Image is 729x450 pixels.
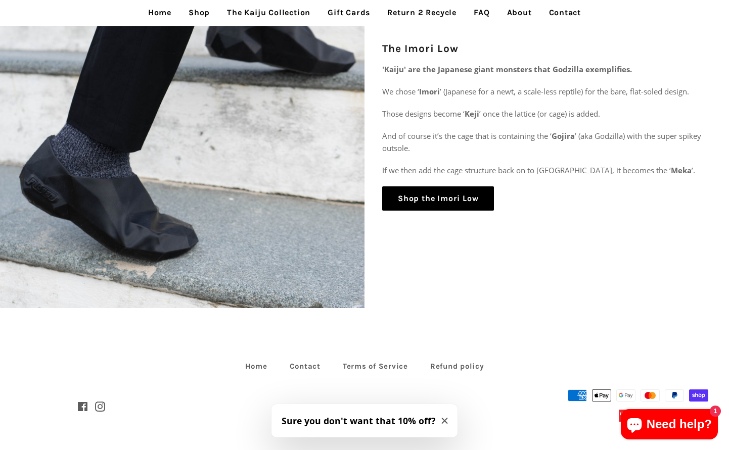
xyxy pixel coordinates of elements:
inbox-online-store-chat: Shopify online store chat [618,409,721,442]
span: © 2025, . [287,402,442,412]
strong: Gojira [552,131,575,141]
p: We chose ‘ ’ (Japanese for a newt, a scale-less reptile) for the bare, flat-soled design. [382,85,711,97]
strong: Imori [419,86,440,96]
a: Contact [280,359,331,374]
a: Terms of Service [333,359,418,374]
strong: Meka [671,165,692,175]
a: Home [235,359,278,374]
a: Refund policy [420,359,494,374]
a: FUSEDfootwear [315,402,370,412]
p: And of course it’s the cage that is containing the ‘ ’ (aka Godzilla) with the super spikey outsole. [382,130,711,154]
h2: The Imori Low [382,41,711,56]
p: Those designs become ‘ ’ once the lattice (or cage) is added. [382,108,711,120]
p: If we then add the cage structure back on to [GEOGRAPHIC_DATA], it becomes the ‘ ’. [382,164,711,176]
strong: Keji [465,109,479,119]
a: Powered by Shopify [372,402,442,412]
strong: 'Kaiju' are the Japanese giant monsters that Godzilla exemplifies. [382,64,632,74]
a: Shop the Imori Low [382,186,494,211]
